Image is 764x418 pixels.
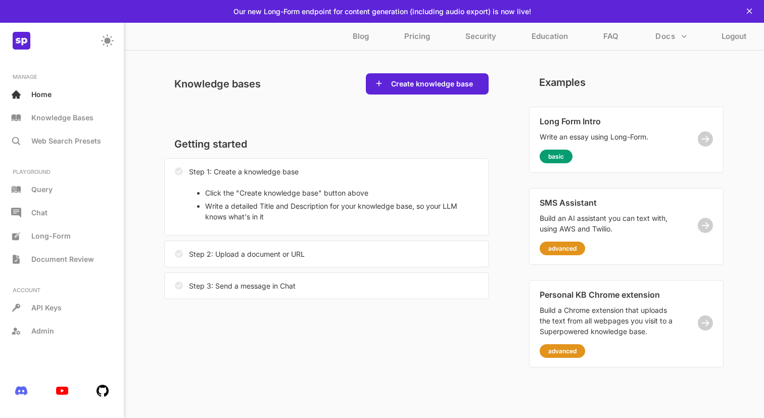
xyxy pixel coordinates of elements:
[540,213,675,234] p: Build an AI assistant you can text with, using AWS and Twilio.
[164,75,271,93] p: Knowledge bases
[353,31,369,46] p: Blog
[651,27,691,46] button: more
[233,7,531,16] p: Our new Long-Form endpoint for content generation (including audio export) is now live!
[31,90,52,99] p: Home
[189,281,296,291] p: Step 3: Send a message in Chat
[13,32,30,50] img: z8lAhOqrsAAAAASUVORK5CYII=
[31,136,101,145] p: Web Search Presets
[540,198,675,208] p: SMS Assistant
[404,31,430,46] p: Pricing
[540,290,675,300] p: Personal KB Chrome extension
[532,31,568,46] p: Education
[529,73,596,91] p: Examples
[540,305,675,337] p: Build a Chrome extension that uploads the text from all webpages you visit to a Superpowered know...
[189,249,305,259] p: Step 2: Upload a document or URL
[31,208,47,217] p: Chat
[31,327,54,335] p: Admin
[548,347,577,355] p: advanced
[189,166,299,177] p: Step 1: Create a knowledge base
[540,131,675,142] p: Write an essay using Long-Form.
[31,113,93,122] p: Knowledge Bases
[205,201,478,222] li: Write a detailed Title and Description for your knowledge base, so your LLM knows what's in it
[5,168,119,175] p: PLAYGROUND
[540,116,675,126] p: Long Form Intro
[205,188,478,198] li: Click the "Create knowledge base" button above
[722,31,746,46] p: Logout
[5,73,119,80] p: MANAGE
[388,79,476,89] button: Create knowledge base
[548,245,577,252] p: advanced
[31,185,53,194] p: Query
[603,31,618,46] p: FAQ
[31,303,62,312] p: API Keys
[97,385,109,397] img: 6MBzwQAAAABJRU5ErkJggg==
[15,386,27,395] img: bnu8aOQAAAABJRU5ErkJggg==
[164,135,489,153] p: Getting started
[548,153,564,160] p: basic
[31,255,94,263] span: Document Review
[31,231,71,240] span: Long-Form
[5,287,119,294] p: ACCOUNT
[465,31,496,46] p: Security
[56,387,68,395] img: N39bNTixw8P4fi+M93mRMZHgAAAAASUVORK5CYII=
